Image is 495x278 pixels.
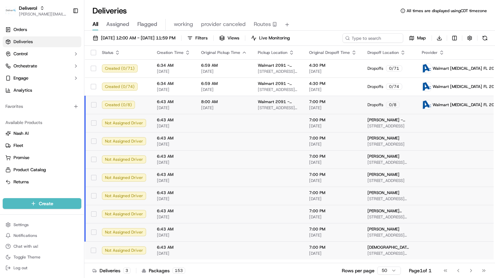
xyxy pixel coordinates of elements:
span: Provider [422,50,438,55]
img: 8571987876998_91fb9ceb93ad5c398215_72.jpg [14,64,26,76]
span: [STREET_ADDRESS][MEDICAL_DATA] [367,160,411,165]
span: [PERSON_NAME] [367,190,400,195]
a: Nash AI [5,130,79,136]
span: Pickup Location [258,50,287,55]
button: Map [406,33,429,43]
span: Log out [13,265,27,271]
h1: Deliveries [92,5,127,16]
span: [STREET_ADDRESS][MEDICAL_DATA] [367,251,411,256]
a: 📗Knowledge Base [4,148,54,160]
div: Page 1 of 1 [409,267,432,274]
span: [STREET_ADDRESS][MEDICAL_DATA] [367,233,411,238]
span: [DATE] [157,233,190,238]
button: Create [3,198,81,209]
span: • [56,123,58,128]
span: provider canceled [201,20,246,28]
span: Returns [13,179,29,185]
span: Dropoffs [367,84,383,89]
button: Chat with us! [3,242,81,251]
div: Start new chat [30,64,111,71]
span: Dropoffs [367,102,383,107]
div: Past conversations [7,88,45,93]
span: [DATE] [60,123,74,128]
span: [STREET_ADDRESS] [367,142,411,147]
span: [STREET_ADDRESS] [367,123,411,129]
span: [STREET_ADDRESS][MEDICAL_DATA] [258,105,298,111]
div: We're available if you need us! [30,71,93,76]
span: [DATE] [157,160,190,165]
a: Returns [5,179,79,185]
span: [STREET_ADDRESS][MEDICAL_DATA] [258,87,298,92]
span: 7:00 PM [309,172,357,177]
button: Start new chat [115,66,123,74]
span: 4:30 PM [309,81,357,86]
span: [STREET_ADDRESS] [367,178,411,183]
span: • [56,104,58,110]
div: Packages [142,267,185,274]
span: [DATE] [60,104,74,110]
span: Nash AI [13,130,29,136]
span: Deliverol [19,5,37,11]
img: ActionCourier.png [422,64,431,73]
span: Create [39,200,53,207]
div: 3 [123,268,131,274]
div: 153 [172,268,185,274]
div: 0 / 71 [386,65,402,71]
span: Assigned [106,20,129,28]
span: [PERSON_NAME] [21,123,55,128]
span: [DATE] [157,178,190,183]
button: Product Catalog [3,164,81,175]
span: Promise [13,155,29,161]
div: 📗 [7,151,12,157]
span: 6:34 AM [157,63,190,68]
span: [DATE] [201,87,247,92]
button: Returns [3,177,81,187]
span: Analytics [13,87,32,93]
span: [DATE] [157,87,190,92]
span: 8:00 AM [201,99,247,104]
span: Control [13,51,28,57]
span: [PERSON_NAME] [21,104,55,110]
button: [PERSON_NAME][EMAIL_ADDRESS][DOMAIN_NAME] [19,11,67,17]
span: [DATE] [309,123,357,129]
span: 6:59 AM [201,63,247,68]
span: [DEMOGRAPHIC_DATA][PERSON_NAME] [367,245,411,250]
span: Dropoffs [367,66,383,71]
img: Jeff Sasse [7,116,18,127]
a: Fleet [5,143,79,149]
span: 6:43 AM [157,226,190,232]
span: 7:00 PM [309,226,357,232]
a: Deliveries [3,36,81,47]
div: Deliveries [92,267,131,274]
span: [STREET_ADDRESS][MEDICAL_DATA] [367,214,411,220]
span: [DATE] [201,69,247,74]
button: [DATE] 12:00 AM - [DATE] 11:59 PM [90,33,178,43]
span: 7:00 PM [309,245,357,250]
img: ActionCourier.png [422,100,431,109]
input: Got a question? Start typing here... [18,43,121,51]
span: 7:00 PM [309,208,357,214]
span: All times are displayed using CDT timezone [407,8,487,13]
span: 6:43 AM [157,208,190,214]
span: [DATE] [157,196,190,202]
span: [DATE] [157,105,190,111]
span: [DATE] [157,69,190,74]
span: [DATE] [309,87,357,92]
span: Knowledge Base [13,151,52,157]
a: Orders [3,24,81,35]
span: 7:00 PM [309,135,357,141]
span: Original Pickup Time [201,50,240,55]
p: Rows per page [342,267,375,274]
div: 0 / 8 [386,102,400,108]
span: [STREET_ADDRESS][MEDICAL_DATA] [258,69,298,74]
span: [PERSON_NAME] [367,226,400,232]
span: [DATE] [309,105,357,111]
span: 7:00 PM [309,117,357,123]
div: Available Products [3,117,81,128]
span: Live Monitoring [259,35,290,41]
span: Orchestrate [13,63,37,69]
span: 6:43 AM [157,135,190,141]
span: [DATE] [201,105,247,111]
span: 7:00 PM [309,154,357,159]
